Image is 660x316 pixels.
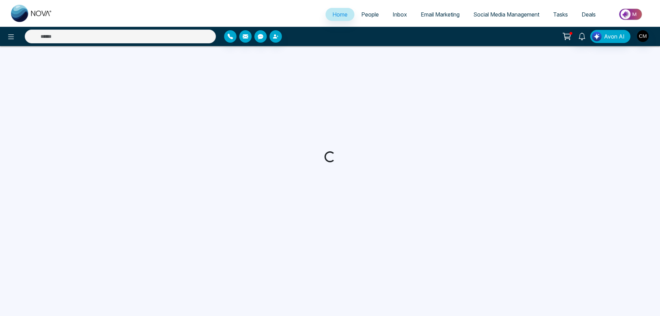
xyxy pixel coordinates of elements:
[354,8,386,21] a: People
[604,32,625,41] span: Avon AI
[466,8,546,21] a: Social Media Management
[386,8,414,21] a: Inbox
[606,7,656,22] img: Market-place.gif
[592,32,602,41] img: Lead Flow
[414,8,466,21] a: Email Marketing
[421,11,460,18] span: Email Marketing
[393,11,407,18] span: Inbox
[473,11,539,18] span: Social Media Management
[582,11,596,18] span: Deals
[546,8,575,21] a: Tasks
[637,30,649,42] img: User Avatar
[553,11,568,18] span: Tasks
[575,8,603,21] a: Deals
[326,8,354,21] a: Home
[332,11,348,18] span: Home
[11,5,52,22] img: Nova CRM Logo
[361,11,379,18] span: People
[590,30,630,43] button: Avon AI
